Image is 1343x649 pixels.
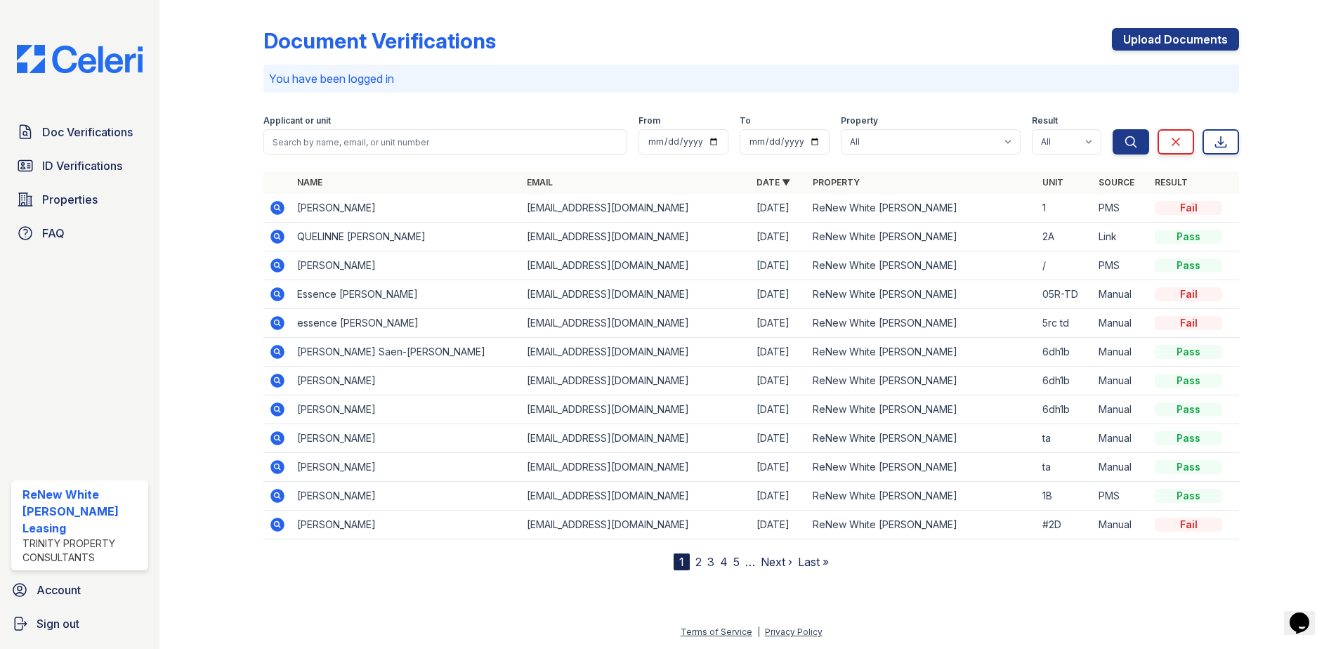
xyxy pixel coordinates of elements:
[757,627,760,637] div: |
[269,70,1233,87] p: You have been logged in
[1037,453,1093,482] td: ta
[1155,518,1222,532] div: Fail
[807,194,1037,223] td: ReNew White [PERSON_NAME]
[291,309,521,338] td: essence [PERSON_NAME]
[1155,402,1222,417] div: Pass
[807,251,1037,280] td: ReNew White [PERSON_NAME]
[751,194,807,223] td: [DATE]
[1037,194,1093,223] td: 1
[1037,424,1093,453] td: ta
[1093,280,1149,309] td: Manual
[521,223,751,251] td: [EMAIL_ADDRESS][DOMAIN_NAME]
[751,223,807,251] td: [DATE]
[807,511,1037,539] td: ReNew White [PERSON_NAME]
[740,115,751,126] label: To
[751,367,807,395] td: [DATE]
[1093,424,1149,453] td: Manual
[1093,395,1149,424] td: Manual
[813,177,860,188] a: Property
[751,395,807,424] td: [DATE]
[1037,280,1093,309] td: 05R-TD
[11,185,148,214] a: Properties
[1284,593,1329,635] iframe: chat widget
[1155,431,1222,445] div: Pass
[707,555,714,569] a: 3
[37,582,81,598] span: Account
[751,511,807,539] td: [DATE]
[807,338,1037,367] td: ReNew White [PERSON_NAME]
[263,28,496,53] div: Document Verifications
[521,194,751,223] td: [EMAIL_ADDRESS][DOMAIN_NAME]
[1037,223,1093,251] td: 2A
[521,280,751,309] td: [EMAIL_ADDRESS][DOMAIN_NAME]
[1155,460,1222,474] div: Pass
[1037,511,1093,539] td: #2D
[521,482,751,511] td: [EMAIL_ADDRESS][DOMAIN_NAME]
[807,367,1037,395] td: ReNew White [PERSON_NAME]
[1093,251,1149,280] td: PMS
[807,223,1037,251] td: ReNew White [PERSON_NAME]
[521,338,751,367] td: [EMAIL_ADDRESS][DOMAIN_NAME]
[681,627,752,637] a: Terms of Service
[297,177,322,188] a: Name
[1037,338,1093,367] td: 6dh1b
[6,610,154,638] a: Sign out
[1093,511,1149,539] td: Manual
[841,115,878,126] label: Property
[674,553,690,570] div: 1
[291,482,521,511] td: [PERSON_NAME]
[291,338,521,367] td: [PERSON_NAME] Saen-[PERSON_NAME]
[751,280,807,309] td: [DATE]
[1155,287,1222,301] div: Fail
[798,555,829,569] a: Last »
[1112,28,1239,51] a: Upload Documents
[1155,201,1222,215] div: Fail
[521,309,751,338] td: [EMAIL_ADDRESS][DOMAIN_NAME]
[761,555,792,569] a: Next ›
[720,555,728,569] a: 4
[1093,338,1149,367] td: Manual
[1155,316,1222,330] div: Fail
[22,537,143,565] div: Trinity Property Consultants
[291,511,521,539] td: [PERSON_NAME]
[1155,177,1188,188] a: Result
[291,424,521,453] td: [PERSON_NAME]
[751,482,807,511] td: [DATE]
[291,395,521,424] td: [PERSON_NAME]
[1037,367,1093,395] td: 6dh1b
[521,424,751,453] td: [EMAIL_ADDRESS][DOMAIN_NAME]
[751,424,807,453] td: [DATE]
[756,177,790,188] a: Date ▼
[1042,177,1063,188] a: Unit
[807,309,1037,338] td: ReNew White [PERSON_NAME]
[1032,115,1058,126] label: Result
[291,280,521,309] td: Essence [PERSON_NAME]
[6,576,154,604] a: Account
[745,553,755,570] span: …
[521,453,751,482] td: [EMAIL_ADDRESS][DOMAIN_NAME]
[11,219,148,247] a: FAQ
[291,453,521,482] td: [PERSON_NAME]
[1037,251,1093,280] td: /
[291,251,521,280] td: [PERSON_NAME]
[1093,453,1149,482] td: Manual
[521,395,751,424] td: [EMAIL_ADDRESS][DOMAIN_NAME]
[1093,223,1149,251] td: Link
[1155,258,1222,273] div: Pass
[42,191,98,208] span: Properties
[1155,489,1222,503] div: Pass
[807,424,1037,453] td: ReNew White [PERSON_NAME]
[751,453,807,482] td: [DATE]
[527,177,553,188] a: Email
[765,627,823,637] a: Privacy Policy
[1037,482,1093,511] td: 1B
[1155,374,1222,388] div: Pass
[1093,367,1149,395] td: Manual
[733,555,740,569] a: 5
[37,615,79,632] span: Sign out
[807,453,1037,482] td: ReNew White [PERSON_NAME]
[1093,194,1149,223] td: PMS
[1155,230,1222,244] div: Pass
[42,124,133,140] span: Doc Verifications
[1037,395,1093,424] td: 6dh1b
